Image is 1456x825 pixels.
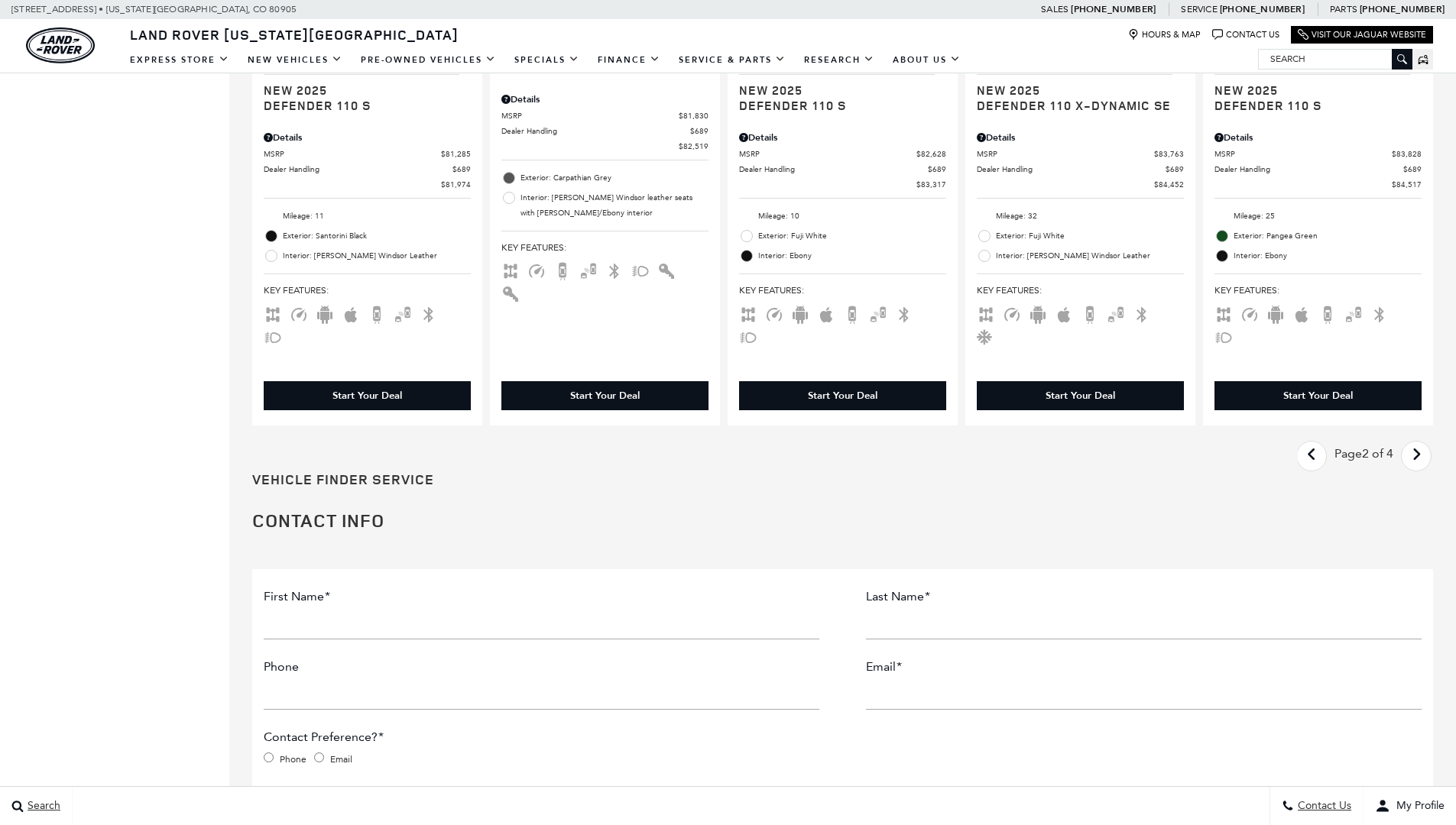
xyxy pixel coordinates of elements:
a: $84,517 [1214,179,1422,190]
a: Available at RetailerNew 2025Defender 110 X-Dynamic SE [977,47,1184,113]
span: Apple Car-Play [1055,308,1073,319]
span: $81,974 [441,179,471,190]
a: Specials [505,47,589,73]
a: $81,974 [264,179,471,190]
a: [PHONE_NUMBER] [1071,3,1156,15]
span: Bluetooth [605,264,624,275]
span: Dealer Handling [977,163,1166,175]
span: Fog Lights [1214,331,1233,341]
a: Contact Us [1212,29,1279,40]
span: Key Features : [977,282,1184,299]
span: AWD [501,264,520,275]
span: AWD [1214,308,1233,319]
span: MSRP [501,110,679,121]
span: My Profile [1390,800,1445,813]
a: MSRP $83,763 [977,148,1184,160]
nav: Main Navigation [121,47,970,73]
li: Mileage: 10 [739,206,946,226]
span: New 2025 [1214,82,1410,98]
span: Adaptive Cruise Control [1240,308,1259,319]
a: About Us [884,47,970,73]
span: Parts [1330,4,1357,15]
span: Adaptive Cruise Control [527,264,546,275]
span: Fog Lights [631,264,650,275]
span: Fog Lights [739,331,757,341]
a: next page [1400,442,1433,469]
div: Start Your Deal [977,381,1184,410]
div: Pricing Details - Defender 110 S [739,131,946,144]
span: Adaptive Cruise Control [1003,308,1021,319]
img: Land Rover [26,27,95,63]
span: Defender 110 S [739,98,935,113]
label: Last Name [866,588,930,605]
a: previous page [1295,442,1328,469]
span: Keyless Entry [501,287,520,298]
span: Exterior: Fuji White [996,228,1184,244]
span: Backup Camera [368,308,386,319]
span: MSRP [739,148,916,160]
span: AWD [264,308,282,319]
div: Pricing Details - Defender 110 S [1214,131,1422,144]
div: Start Your Deal [570,389,640,403]
label: Phone [264,658,299,675]
span: $83,763 [1154,148,1184,160]
span: Bluetooth [1370,308,1389,319]
a: Available at RetailerNew 2025Defender 110 S [264,47,471,113]
div: Start Your Deal [739,381,946,410]
a: Visit Our Jaguar Website [1298,29,1426,40]
div: Start Your Deal [1046,389,1115,403]
span: $689 [928,163,946,175]
span: Fog Lights [264,331,282,341]
input: Search [1259,50,1412,68]
span: Interior: Ebony [1234,248,1422,264]
span: New 2025 [264,82,459,98]
li: Mileage: 11 [264,206,471,226]
a: Dealer Handling $689 [1214,163,1422,175]
span: Backup Camera [1081,308,1099,319]
a: MSRP $81,830 [501,110,709,121]
div: Pricing Details - Defender 110 S [264,131,471,144]
a: $82,519 [501,141,709,152]
span: Defender 110 X-Dynamic SE [977,98,1172,113]
a: Service & Parts [670,47,795,73]
span: Android Auto [791,308,809,319]
a: Dealer Handling $689 [264,163,471,175]
div: Start Your Deal [332,389,402,403]
span: Defender 110 S [1214,98,1410,113]
span: $689 [1166,163,1184,175]
span: Bluetooth [1133,308,1151,319]
span: Search [24,800,60,813]
a: Dealer Handling $689 [977,163,1184,175]
span: Sales [1041,4,1068,15]
span: $689 [1403,163,1422,175]
span: Bluetooth [895,308,913,319]
a: Available at RetailerNew 2025Defender 110 S [739,47,946,113]
span: Dealer Handling [739,163,928,175]
span: Interior Accents [657,264,676,275]
span: Blind Spot Monitor [869,308,887,319]
span: $81,285 [441,148,471,160]
label: Email [866,658,902,675]
span: $689 [452,163,471,175]
span: $83,828 [1392,148,1422,160]
a: [STREET_ADDRESS] • [US_STATE][GEOGRAPHIC_DATA], CO 80905 [11,4,297,15]
span: Android Auto [1266,308,1285,319]
a: Land Rover [US_STATE][GEOGRAPHIC_DATA] [121,25,468,44]
span: Apple Car-Play [1292,308,1311,319]
div: Start Your Deal [1283,389,1353,403]
span: Blind Spot Monitor [1344,308,1363,319]
div: Start Your Deal [1214,381,1422,410]
a: Dealer Handling $689 [739,163,946,175]
span: AWD [739,308,757,319]
div: Page 2 of 4 [1327,441,1401,471]
span: Dealer Handling [501,125,690,137]
span: Adaptive Cruise Control [290,308,308,319]
span: Interior: [PERSON_NAME] Windsor Leather [996,248,1184,264]
li: Mileage: 25 [1214,206,1422,226]
span: MSRP [264,148,441,160]
span: Exterior: Fuji White [758,228,946,244]
span: Land Rover [US_STATE][GEOGRAPHIC_DATA] [130,25,459,44]
label: Email [330,751,352,768]
span: MSRP [977,148,1154,160]
span: Backup Camera [843,308,861,319]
